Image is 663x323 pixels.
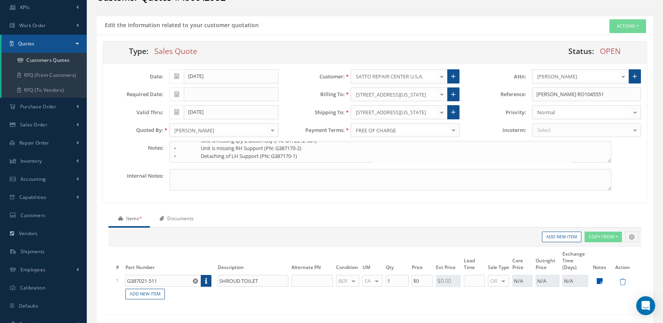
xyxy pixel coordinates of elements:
[636,296,655,315] div: Open Intercom Messenger
[103,141,164,163] label: Notes:
[21,248,45,255] span: Shipments
[19,194,47,200] span: Capabilities
[19,139,49,146] span: Repair Order
[103,169,164,191] label: Internal Notes:
[2,83,87,98] a: RFQ (To Vendors)
[125,289,165,299] a: Add New Item
[19,230,38,237] span: Vendors
[150,211,202,228] a: Documents
[21,158,42,164] span: Inventory
[619,279,626,286] a: Remove Item
[336,277,349,285] span: BER
[216,250,290,274] th: Description
[20,121,47,128] span: Sales Order
[465,74,526,80] label: Attn:
[124,250,216,274] th: Part Number
[535,108,630,116] span: Normal
[488,277,499,285] span: OR
[436,275,461,287] div: $0.00
[103,19,259,29] h5: Edit the information related to your customer quotation
[384,250,410,274] th: Qty
[609,19,646,33] button: Actions
[284,110,345,115] label: Shipping To:
[363,277,372,285] span: EA
[19,303,38,309] span: Defaults
[18,40,35,47] span: Quotes
[103,74,163,80] label: Date:
[103,48,148,54] label: Type:
[535,126,551,134] span: Select
[154,46,197,56] span: Sales Quote
[410,250,434,274] th: Price
[590,250,609,274] th: Notes
[542,232,581,242] a: Add New Item
[434,250,462,274] th: Ext Price
[21,266,46,273] span: Employees
[511,250,534,274] th: Core Price
[354,108,437,116] span: [STREET_ADDRESS][US_STATE]
[191,275,201,287] button: Reset
[2,35,87,53] a: Quotes
[609,250,635,274] th: Action
[354,91,437,98] span: [STREET_ADDRESS][US_STATE]
[19,22,46,29] span: Work Order
[108,211,150,228] a: Items
[361,250,384,274] th: UM
[20,284,45,291] span: Calibration
[334,250,361,274] th: Condition
[284,74,345,80] label: Customer:
[103,91,163,97] label: Required Date:
[600,46,621,56] span: OPEN
[284,127,345,133] label: Payment Terms:
[465,127,526,133] label: Incoterm:
[21,176,46,182] span: Accounting
[172,126,267,134] span: [PERSON_NAME]
[2,68,87,83] a: RFQ (From Customers)
[462,250,486,274] th: Lead Time
[20,103,56,110] span: Purchase Order
[20,4,30,11] span: KPIs
[114,250,124,274] th: #
[486,250,511,274] th: Sale Type
[284,91,345,97] label: Billing To:
[2,53,87,68] a: Customers Quotes
[535,72,618,80] span: [PERSON_NAME]
[354,72,437,80] span: SATTO REPAIR CENTER U.S.A.
[21,212,46,219] span: Customers
[290,250,334,274] th: Alternate PN
[561,250,590,274] th: Exchange Time (Days)
[193,278,198,284] svg: Reset
[585,232,622,242] button: Copy From
[465,110,526,115] label: Priority:
[354,126,449,134] span: FREE OF CHARGE
[103,127,163,133] label: Quoted By:
[556,48,594,54] label: Status:
[465,91,526,97] label: Reference:
[534,250,561,274] th: Outright Price
[114,274,124,288] td: 1
[103,110,163,115] label: Valid Thru:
